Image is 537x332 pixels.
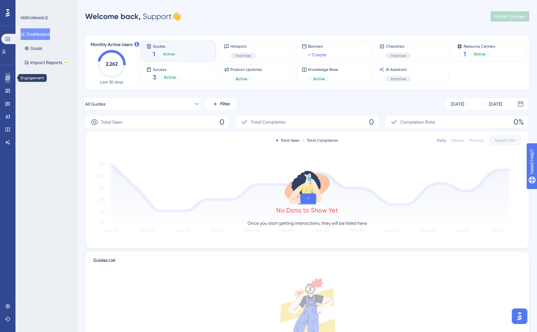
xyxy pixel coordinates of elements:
[489,135,521,146] button: Export CSV
[513,117,524,127] span: 0%
[369,117,374,127] span: 0
[85,100,105,108] span: All Guides
[400,118,435,126] span: Completion Rate
[236,76,247,81] span: Active
[21,57,73,68] button: Impact ReportsBETA
[164,75,176,80] span: Active
[101,118,122,126] span: Total Seen
[220,100,230,108] span: Filter
[163,52,175,57] span: Active
[85,98,200,110] button: All Guides
[230,67,262,72] span: Product Updates
[248,219,367,227] p: Once you start getting interactions, they will be listed here
[276,138,300,143] div: Total Seen
[100,80,123,85] span: Last 30 days
[313,76,325,81] span: Active
[391,53,406,58] span: Inactive
[15,2,40,9] span: Need Help?
[205,98,237,110] button: Filter
[63,61,69,64] div: BETA
[153,67,181,71] span: Surveys
[451,138,464,143] div: Weekly
[494,14,525,19] span: Publish Changes
[153,73,156,82] span: 3
[302,138,338,143] div: Total Completion
[236,53,250,58] span: Inactive
[308,44,326,49] span: Banners
[451,100,464,108] div: [DATE]
[276,206,338,215] div: No Data to Show Yet
[386,44,411,49] span: Checklists
[85,12,141,21] span: Welcome back,
[386,67,411,72] span: AI Assistant
[21,28,50,40] button: Dashboard
[153,50,155,59] span: 1
[464,50,466,59] span: 1
[220,117,224,127] span: 0
[21,15,48,21] div: PERFORMANCE
[391,76,406,81] span: Inactive
[474,52,485,57] span: Active
[21,43,46,54] button: Goals
[85,11,181,22] div: Support 👋
[93,257,115,268] span: Guides List
[495,138,515,143] span: Export CSV
[469,138,484,143] div: Monthly
[464,44,495,48] span: Resource Centers
[489,100,502,108] div: [DATE]
[491,11,529,22] button: Publish Changes
[510,307,529,326] iframe: UserGuiding AI Assistant Launcher
[153,44,180,48] span: Guides
[91,41,132,49] span: Monthly Active Users
[230,44,256,49] span: Hotspots
[437,138,446,143] div: Daily
[251,118,286,126] span: Total Completion
[106,61,118,67] text: 2,262
[308,67,338,72] span: Knowledge Base
[308,51,326,59] a: + Create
